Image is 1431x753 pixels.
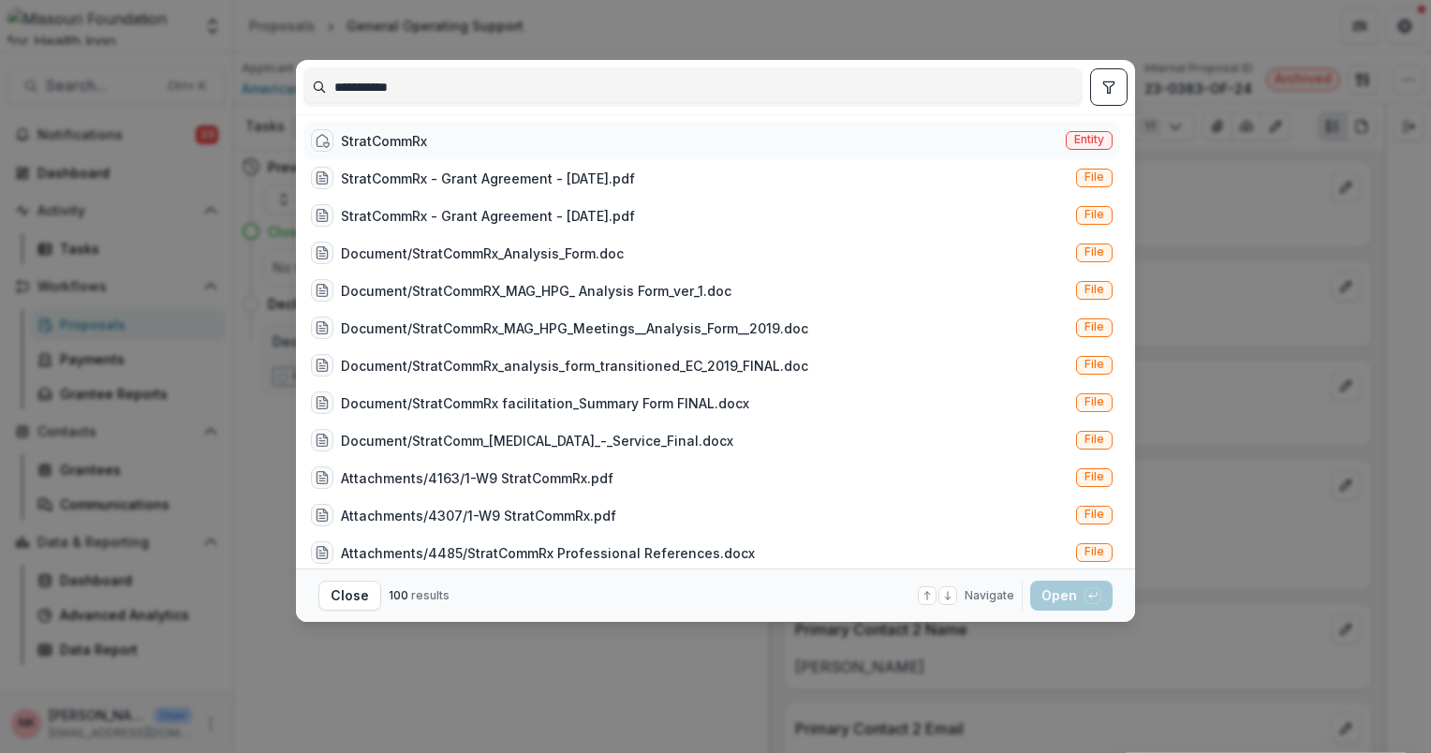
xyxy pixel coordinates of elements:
span: File [1084,508,1104,521]
button: toggle filters [1090,68,1128,106]
div: Document/StratComm_[MEDICAL_DATA]_-_Service_Final.docx [341,431,733,450]
div: Document/StratCommRX_MAG_HPG_ Analysis Form_ver_1.doc [341,281,731,301]
div: Attachments/4163/1-W9 StratCommRx.pdf [341,468,613,488]
span: File [1084,358,1104,371]
span: File [1084,320,1104,333]
span: File [1084,283,1104,296]
span: File [1084,470,1104,483]
span: File [1084,245,1104,258]
div: Document/StratCommRx_MAG_HPG_Meetings__Analysis_Form__2019.doc [341,318,808,338]
div: StratCommRx - Grant Agreement - [DATE].pdf [341,169,635,188]
button: Close [318,581,381,611]
div: Attachments/4307/1-W9 StratCommRx.pdf [341,506,616,525]
button: Open [1030,581,1113,611]
span: File [1084,395,1104,408]
div: StratCommRx - Grant Agreement - [DATE].pdf [341,206,635,226]
span: File [1084,208,1104,221]
span: File [1084,545,1104,558]
span: results [411,588,450,602]
span: Entity [1074,133,1104,146]
span: File [1084,170,1104,184]
span: 100 [389,588,408,602]
span: File [1084,433,1104,446]
div: Document/StratCommRx facilitation_Summary Form FINAL.docx [341,393,749,413]
span: Navigate [965,587,1014,604]
div: Attachments/4485/StratCommRx Professional References.docx [341,543,755,563]
div: Document/StratCommRx_analysis_form_transitioned_EC_2019_FINAL.doc [341,356,808,376]
div: StratCommRx [341,131,427,151]
div: Document/StratCommRx_Analysis_Form.doc [341,244,624,263]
